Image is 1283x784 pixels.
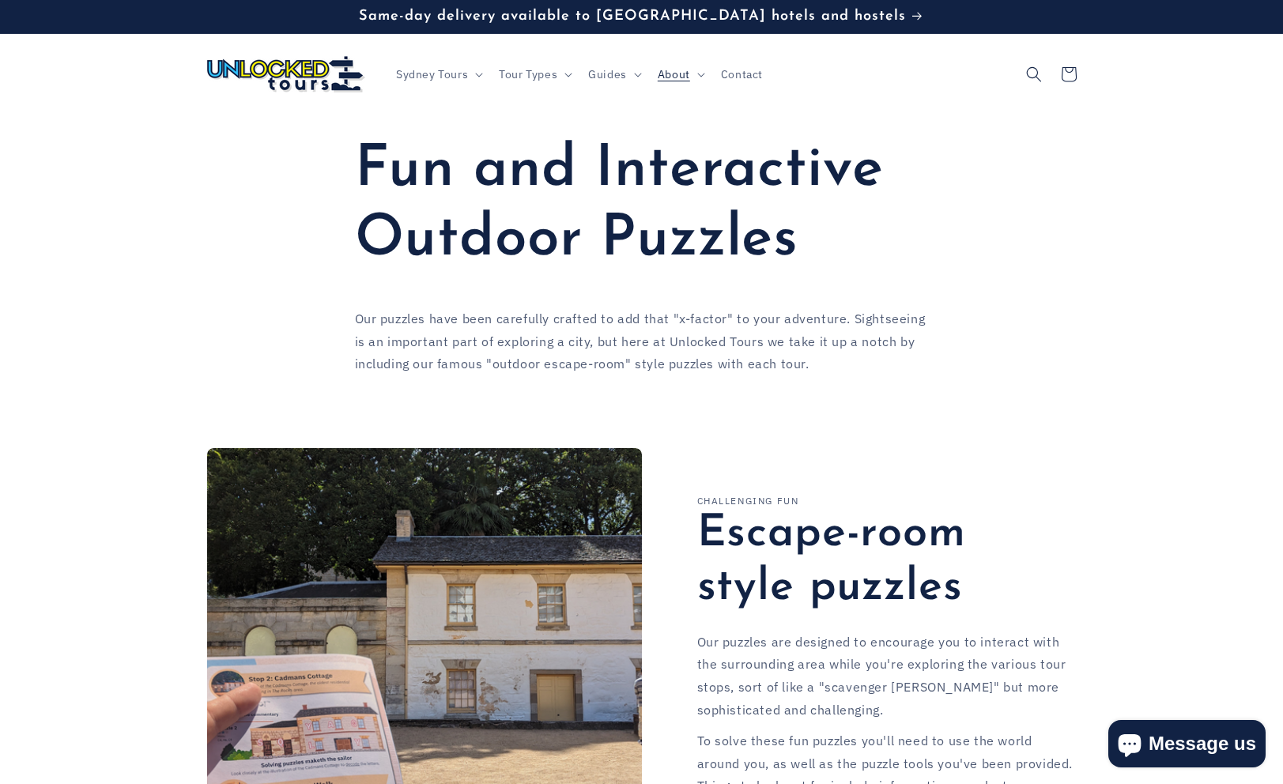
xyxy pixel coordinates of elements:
[588,67,627,81] span: Guides
[499,67,557,81] span: Tour Types
[201,50,371,98] a: Unlocked Tours
[489,58,579,91] summary: Tour Types
[207,56,365,92] img: Unlocked Tours
[396,67,468,81] span: Sydney Tours
[711,58,772,91] a: Contact
[355,136,929,276] h1: Fun and Interactive Outdoor Puzzles
[579,58,648,91] summary: Guides
[697,496,799,507] p: CHALLENGING FUN
[648,58,711,91] summary: About
[1017,57,1051,92] summary: Search
[697,507,1077,615] h2: Escape-room style puzzles
[355,307,929,375] div: Our puzzles have been carefully crafted to add that "x-factor" to your adventure. Sightseeing is ...
[658,67,690,81] span: About
[359,9,906,24] span: Same-day delivery available to [GEOGRAPHIC_DATA] hotels and hostels
[387,58,489,91] summary: Sydney Tours
[697,631,1077,722] p: Our puzzles are designed to encourage you to interact with the surrounding area while you're expl...
[721,67,763,81] span: Contact
[1104,720,1270,771] inbox-online-store-chat: Shopify online store chat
